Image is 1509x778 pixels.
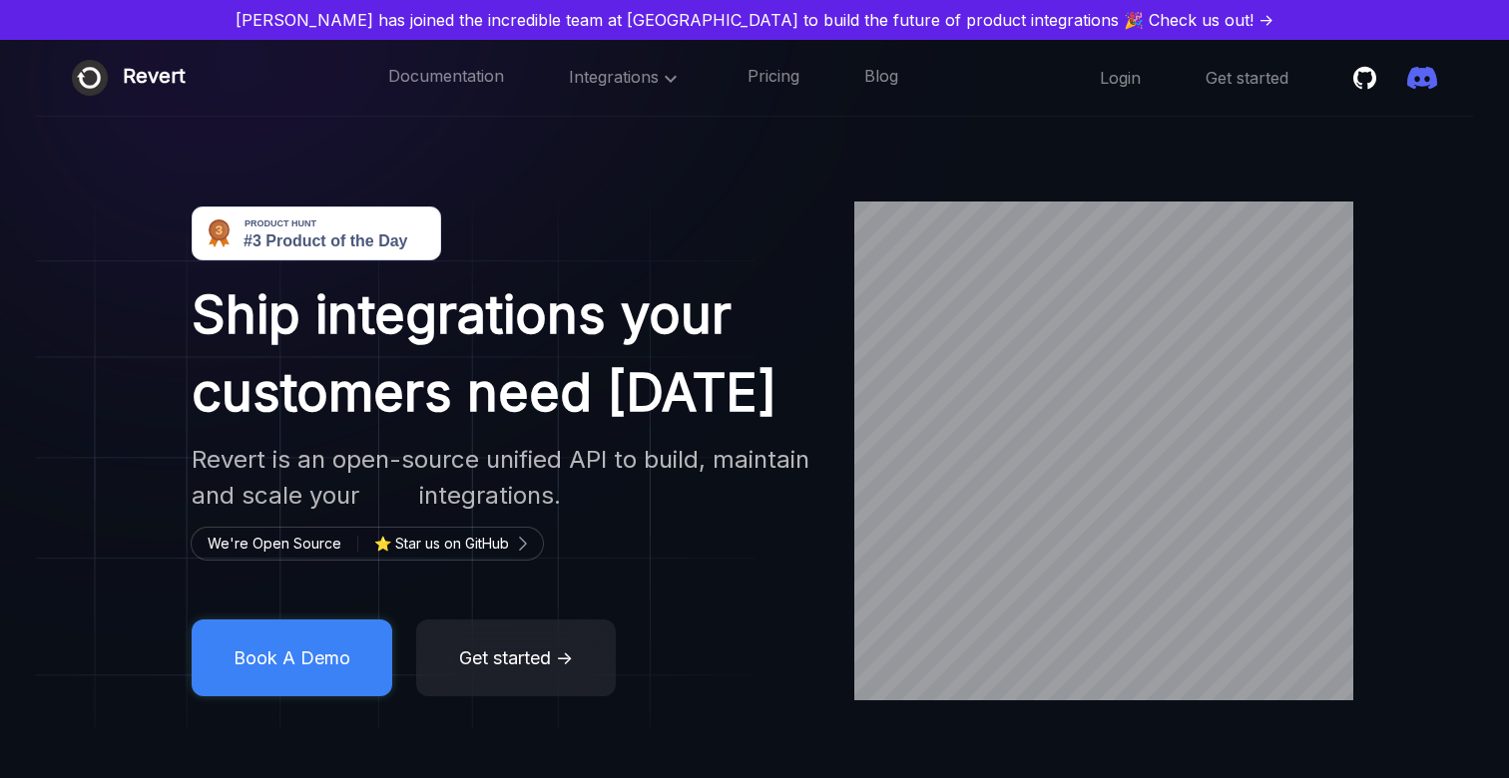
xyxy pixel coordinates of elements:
button: Get started → [416,619,616,696]
h1: Ship integrations your customers need [DATE] [192,276,818,432]
img: Revert - Open-source unified API to build product integrations | Product Hunt [192,206,441,260]
a: Pricing [748,65,799,91]
img: image [36,201,754,729]
h2: Revert is an open-source unified API to build, maintain and scale your integrations. [192,442,818,514]
a: Star revertinc/revert on Github [1353,63,1383,93]
a: Documentation [388,65,504,91]
span: Integrations [569,67,683,87]
img: Revert logo [72,60,108,96]
button: Book A Demo [192,619,392,696]
a: Get started [1206,67,1288,89]
a: Blog [864,65,898,91]
a: Login [1100,67,1141,89]
a: [PERSON_NAME] has joined the incredible team at [GEOGRAPHIC_DATA] to build the future of product ... [8,8,1501,32]
div: Revert [123,60,186,96]
a: ⭐ Star us on GitHub [374,532,525,556]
